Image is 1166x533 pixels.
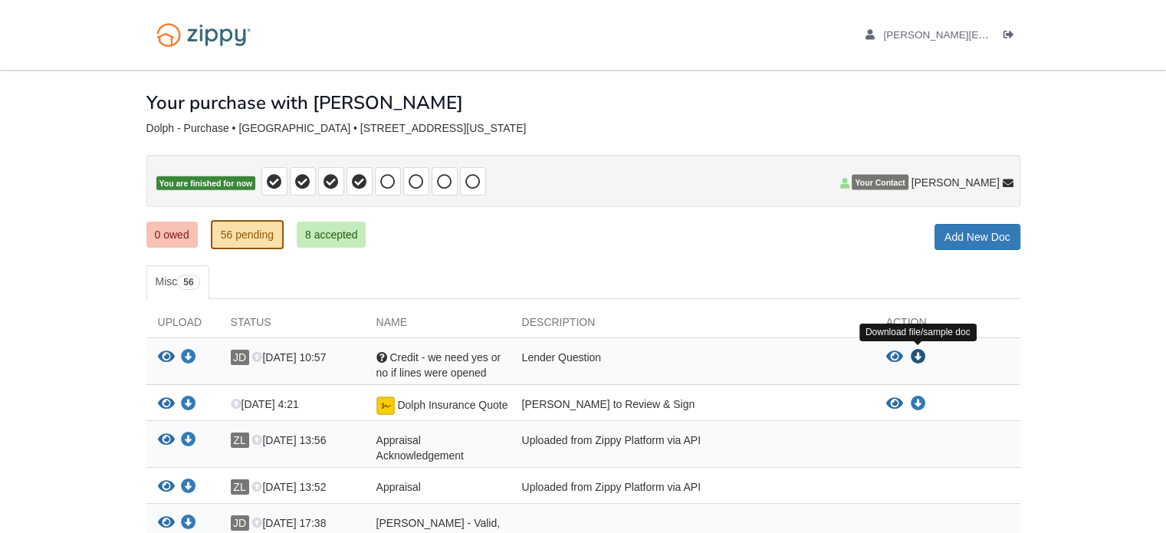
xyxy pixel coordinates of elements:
[859,324,977,341] div: Download file/sample doc
[158,433,175,449] button: View Appraisal Acknowledgement
[251,434,326,446] span: [DATE] 13:56
[146,314,219,337] div: Upload
[146,15,261,54] img: Logo
[251,517,326,529] span: [DATE] 17:38
[886,396,903,412] button: View Dolph Insurance Quote
[146,122,1020,135] div: Dolph - Purchase • [GEOGRAPHIC_DATA] • [STREET_ADDRESS][US_STATE]
[181,352,196,364] a: Download Credit - we need yes or no if lines were opened
[511,350,875,380] div: Lender Question
[181,399,196,411] a: Download Dolph Insurance Quote
[911,351,926,364] a: Download Credit - we need yes or no if lines were opened
[231,515,249,531] span: JD
[934,224,1020,250] a: Add New Doc
[251,351,326,364] span: [DATE] 10:57
[852,175,908,190] span: Your Contact
[511,314,875,337] div: Description
[211,220,284,249] a: 56 pending
[146,222,198,248] a: 0 owed
[511,396,875,416] div: [PERSON_NAME] to Review & Sign
[511,479,875,499] div: Uploaded from Zippy Platform via API
[886,350,903,365] button: View Credit - we need yes or no if lines were opened
[376,434,464,462] span: Appraisal Acknowledgement
[181,482,196,494] a: Download Appraisal
[158,479,175,495] button: View Appraisal
[251,481,326,493] span: [DATE] 13:52
[231,433,249,448] span: ZL
[365,314,511,337] div: Name
[231,398,299,410] span: [DATE] 4:21
[219,314,365,337] div: Status
[911,175,999,190] span: [PERSON_NAME]
[376,481,421,493] span: Appraisal
[181,435,196,447] a: Download Appraisal Acknowledgement
[146,265,209,299] a: Misc
[875,314,1020,337] div: Action
[376,396,395,415] img: Document fully signed
[231,479,249,495] span: ZL
[297,222,366,248] a: 8 accepted
[397,399,507,411] span: Dolph Insurance Quote
[158,515,175,531] button: View Monte Carpenter - Valid, unexpired government issued ID - Monte ID front
[231,350,249,365] span: JD
[158,396,175,413] button: View Dolph Insurance Quote
[511,433,875,463] div: Uploaded from Zippy Platform via API
[181,518,196,530] a: Download Monte Carpenter - Valid, unexpired government issued ID - Monte ID front
[156,176,256,191] span: You are finished for now
[177,275,199,290] span: 56
[158,350,175,366] button: View Credit - we need yes or no if lines were opened
[1003,29,1020,44] a: Log out
[911,398,926,410] a: Download Dolph Insurance Quote
[146,93,463,113] h1: Your purchase with [PERSON_NAME]
[376,351,501,379] span: Credit - we need yes or no if lines were opened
